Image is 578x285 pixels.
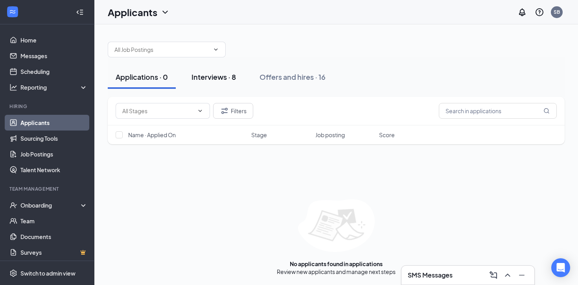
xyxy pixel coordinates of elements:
a: Job Postings [20,146,88,162]
button: ChevronUp [501,269,514,281]
div: Switch to admin view [20,269,75,277]
svg: Notifications [517,7,527,17]
button: Minimize [515,269,528,281]
div: SB [554,9,560,15]
a: Applicants [20,115,88,131]
input: All Stages [122,107,194,115]
a: Team [20,213,88,229]
img: empty-state [298,199,375,252]
a: Sourcing Tools [20,131,88,146]
div: Reporting [20,83,88,91]
h1: Applicants [108,6,157,19]
a: Messages [20,48,88,64]
svg: ChevronDown [213,46,219,53]
span: Job posting [315,131,345,139]
a: Scheduling [20,64,88,79]
svg: Collapse [76,8,84,16]
div: Review new applicants and manage next steps [277,268,396,276]
svg: QuestionInfo [535,7,544,17]
svg: Filter [220,106,229,116]
svg: ChevronDown [197,108,203,114]
div: Open Intercom Messenger [551,258,570,277]
a: Home [20,32,88,48]
svg: ChevronDown [160,7,170,17]
h3: SMS Messages [408,271,453,279]
span: Name · Applied On [128,131,176,139]
svg: ChevronUp [503,270,512,280]
a: Talent Network [20,162,88,178]
svg: WorkstreamLogo [9,8,17,16]
svg: Minimize [517,270,526,280]
div: Applications · 0 [116,72,168,82]
svg: UserCheck [9,201,17,209]
div: Hiring [9,103,86,110]
button: Filter Filters [213,103,253,119]
a: SurveysCrown [20,245,88,260]
div: Onboarding [20,201,81,209]
span: Score [379,131,395,139]
button: ComposeMessage [487,269,500,281]
div: No applicants found in applications [290,260,383,268]
div: Interviews · 8 [191,72,236,82]
svg: ComposeMessage [489,270,498,280]
input: All Job Postings [114,45,210,54]
svg: Analysis [9,83,17,91]
div: Team Management [9,186,86,192]
span: Stage [251,131,267,139]
svg: MagnifyingGlass [543,108,550,114]
a: Documents [20,229,88,245]
div: Offers and hires · 16 [260,72,326,82]
input: Search in applications [439,103,557,119]
svg: Settings [9,269,17,277]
